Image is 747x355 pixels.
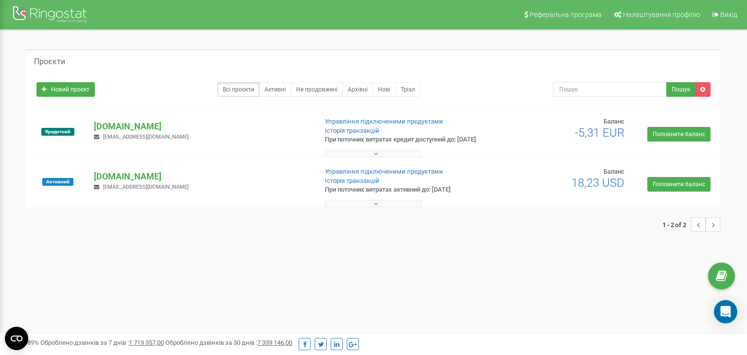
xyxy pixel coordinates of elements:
[165,339,292,346] span: Оброблено дзвінків за 30 днів :
[103,134,189,140] span: [EMAIL_ADDRESS][DOMAIN_NAME]
[325,177,379,184] a: Історія транзакцій
[36,82,95,97] a: Новий проєкт
[40,339,164,346] span: Оброблено дзвінків за 7 днів :
[395,82,421,97] a: Тріал
[373,82,396,97] a: Нові
[257,339,292,346] u: 7 339 146,00
[259,82,291,97] a: Активні
[325,127,379,134] a: Історія транзакцій
[217,82,260,97] a: Всі проєкти
[291,82,343,97] a: Не продовжені
[325,118,443,125] a: Управління підключеними продуктами
[94,170,309,183] p: [DOMAIN_NAME]
[714,300,737,323] div: Open Intercom Messenger
[623,11,700,18] span: Налаштування профілю
[575,126,624,140] span: -5,31 EUR
[720,11,737,18] span: Вихід
[94,120,309,133] p: [DOMAIN_NAME]
[662,208,720,242] nav: ...
[604,168,624,175] span: Баланс
[342,82,373,97] a: Архівні
[530,11,602,18] span: Реферальна програма
[103,184,189,190] span: [EMAIL_ADDRESS][DOMAIN_NAME]
[5,327,28,350] button: Open CMP widget
[42,178,73,186] span: Активний
[325,185,482,195] p: При поточних витратах активний до: [DATE]
[325,168,443,175] a: Управління підключеними продуктами
[129,339,164,346] u: 1 719 357,00
[647,127,711,142] a: Поповнити баланс
[666,82,695,97] button: Пошук
[325,135,482,144] p: При поточних витратах кредит доступний до: [DATE]
[553,82,667,97] input: Пошук
[41,128,74,136] span: Кредитний
[662,217,691,232] span: 1 - 2 of 2
[647,177,711,192] a: Поповнити баланс
[571,176,624,190] span: 18,23 USD
[34,57,65,66] h5: Проєкти
[604,118,624,125] span: Баланс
